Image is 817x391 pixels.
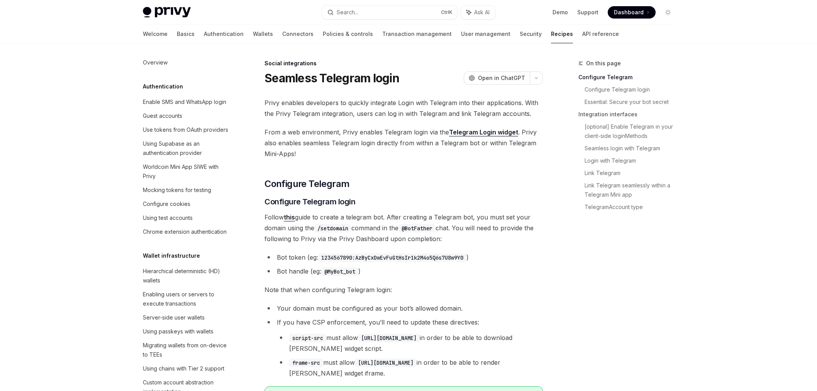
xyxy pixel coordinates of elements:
[474,8,490,16] span: Ask AI
[143,58,168,67] div: Overview
[137,160,236,183] a: Worldcoin Mini App SIWE with Privy
[585,167,680,179] a: Link Telegram
[582,25,619,43] a: API reference
[143,251,200,260] h5: Wallet infrastructure
[355,359,417,367] code: [URL][DOMAIN_NAME]
[441,9,453,15] span: Ctrl K
[143,111,182,121] div: Guest accounts
[289,334,326,342] code: script-src
[137,183,236,197] a: Mocking tokens for testing
[137,211,236,225] a: Using test accounts
[143,213,193,223] div: Using test accounts
[143,227,227,236] div: Chrome extension authentication
[382,25,452,43] a: Transaction management
[264,127,543,159] span: From a web environment, Privy enables Telegram login via the . Privy also enables seamless Telegr...
[143,139,231,158] div: Using Supabase as an authentication provider
[264,97,543,119] span: Privy enables developers to quickly integrate Login with Telegram into their applications. With t...
[143,7,191,18] img: light logo
[143,125,228,134] div: Use tokens from OAuth providers
[264,252,543,263] li: Bot token (eg: )
[137,362,236,376] a: Using chains with Tier 2 support
[137,137,236,160] a: Using Supabase as an authentication provider
[264,266,543,277] li: Bot handle (eg: )
[464,71,530,85] button: Open in ChatGPT
[577,8,598,16] a: Support
[284,213,295,221] a: this
[143,341,231,359] div: Migrating wallets from on-device to TEEs
[143,267,231,285] div: Hierarchical deterministic (HD) wallets
[143,199,190,209] div: Configure cookies
[478,74,525,82] span: Open in ChatGPT
[277,357,543,379] li: must allow in order to be able to render [PERSON_NAME] widget iframe.
[318,253,466,262] code: 1234567890:AzByCxDwEvFuGtHsIr1k2M4o5Q6s7U8w9Y0
[137,338,236,362] a: Migrating wallets from on-device to TEEs
[461,25,510,43] a: User management
[608,6,656,19] a: Dashboard
[264,212,543,244] span: Follow guide to create a telegram bot. After creating a Telegram bot, you must set your domain us...
[461,5,495,19] button: Ask AI
[323,25,373,43] a: Policies & controls
[137,109,236,123] a: Guest accounts
[264,303,543,314] li: Your domain must be configured as your bot’s allowed domain.
[586,59,621,68] span: On this page
[143,290,231,308] div: Enabling users or servers to execute transactions
[253,25,273,43] a: Wallets
[585,179,680,201] a: Link Telegram seamlessly within a Telegram Mini app
[264,71,399,85] h1: Seamless Telegram login
[585,121,680,142] a: [optional] Enable Telegram in your client-side loginMethods
[322,5,457,19] button: Search...CtrlK
[520,25,542,43] a: Security
[137,287,236,311] a: Enabling users or servers to execute transactions
[137,56,236,70] a: Overview
[137,95,236,109] a: Enable SMS and WhatsApp login
[204,25,244,43] a: Authentication
[321,267,358,276] code: @MyBot_bot
[282,25,314,43] a: Connectors
[662,6,674,19] button: Toggle dark mode
[143,185,211,195] div: Mocking tokens for testing
[143,25,168,43] a: Welcome
[337,8,358,17] div: Search...
[143,364,224,373] div: Using chains with Tier 2 support
[585,96,680,108] a: Essential: Secure your bot secret
[264,178,349,190] span: Configure Telegram
[585,83,680,96] a: Configure Telegram login
[177,25,195,43] a: Basics
[358,334,420,342] code: [URL][DOMAIN_NAME]
[551,25,573,43] a: Recipes
[143,313,205,322] div: Server-side user wallets
[137,197,236,211] a: Configure cookies
[143,97,226,107] div: Enable SMS and WhatsApp login
[449,128,518,136] a: Telegram Login widget
[143,327,214,336] div: Using passkeys with wallets
[578,108,680,121] a: Integration interfaces
[578,71,680,83] a: Configure Telegram
[264,59,543,67] div: Social integrations
[264,317,543,379] li: If you have CSP enforcement, you’ll need to update these directives:
[585,155,680,167] a: Login with Telegram
[398,224,436,233] code: @BotFather
[614,8,644,16] span: Dashboard
[137,264,236,287] a: Hierarchical deterministic (HD) wallets
[137,123,236,137] a: Use tokens from OAuth providers
[264,284,543,295] span: Note that when configuring Telegram login:
[585,201,680,213] a: TelegramAccount type
[143,162,231,181] div: Worldcoin Mini App SIWE with Privy
[277,332,543,354] li: must allow in order to be able to download [PERSON_NAME] widget script.
[314,224,351,233] code: /setdomain
[553,8,568,16] a: Demo
[289,359,323,367] code: frame-src
[137,325,236,338] a: Using passkeys with wallets
[585,142,680,155] a: Seamless login with Telegram
[264,196,355,207] span: Configure Telegram login
[137,225,236,239] a: Chrome extension authentication
[137,311,236,325] a: Server-side user wallets
[143,82,183,91] h5: Authentication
